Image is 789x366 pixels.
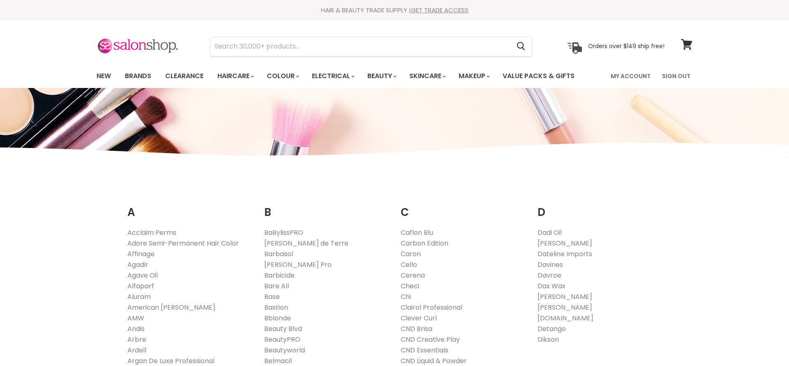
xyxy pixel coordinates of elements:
a: [PERSON_NAME] de Terre [264,239,348,248]
a: Affinage [127,249,155,259]
a: Davines [538,260,563,269]
a: Barbasol [264,249,293,259]
form: Product [210,37,532,56]
a: Agadir [127,260,148,269]
a: Bare All [264,281,289,291]
a: Dadi Oil [538,228,562,237]
a: Haircare [211,67,259,85]
a: BeautyPRO [264,335,300,344]
a: Beauty [361,67,401,85]
a: Arbre [127,335,146,344]
a: Carbon Edition [401,239,448,248]
a: Caflon Blu [401,228,433,237]
a: Makeup [452,67,495,85]
a: CND Liquid & Powder [401,356,467,366]
a: [DOMAIN_NAME] [538,313,593,323]
a: [PERSON_NAME] [538,303,592,312]
a: Barbicide [264,271,295,280]
a: My Account [606,67,655,85]
a: Adore Semi-Permanent Hair Color [127,239,239,248]
a: Caron [401,249,421,259]
nav: Main [86,64,703,88]
a: Chi [401,292,411,301]
a: CND Brisa [401,324,432,334]
a: Argan De Luxe Professional [127,356,215,366]
a: Agave Oil [127,271,158,280]
a: Electrical [306,67,360,85]
a: BaBylissPRO [264,228,303,237]
a: Clearance [159,67,210,85]
a: Clever Curl [401,313,437,323]
a: Brands [119,67,157,85]
ul: Main menu [90,64,593,88]
a: Base [264,292,280,301]
div: HAIR & BEAUTY TRADE SUPPLY | [86,6,703,14]
a: CND Essentials [401,345,448,355]
p: Orders over $149 ship free! [588,42,664,50]
a: Beautyworld [264,345,305,355]
a: [PERSON_NAME] [538,239,592,248]
a: Ardell [127,345,146,355]
a: [PERSON_NAME] [538,292,592,301]
a: Checi [401,281,419,291]
a: Acclaim Perms [127,228,176,237]
h2: A [127,193,252,221]
h2: C [401,193,525,221]
a: Value Packs & Gifts [496,67,581,85]
iframe: Gorgias live chat messenger [748,327,781,358]
a: Skincare [403,67,451,85]
a: Davroe [538,271,561,280]
h2: B [264,193,389,221]
a: Bastion [264,303,288,312]
h2: D [538,193,662,221]
a: Alfaparf [127,281,154,291]
a: CND Creative Play [401,335,460,344]
a: Cerena [401,271,425,280]
a: Dikson [538,335,559,344]
a: Andis [127,324,145,334]
a: Cello [401,260,417,269]
a: Aluram [127,292,151,301]
a: Dateline Imports [538,249,592,259]
a: New [90,67,117,85]
a: Dax Wax [538,281,565,291]
a: Colour [261,67,304,85]
a: Beauty Blvd [264,324,302,334]
a: Detango [538,324,566,334]
a: American [PERSON_NAME] [127,303,215,312]
a: Clairol Professional [401,303,462,312]
a: GET TRADE ACCESS [411,6,468,14]
a: AMW [127,313,144,323]
button: Search [510,37,532,56]
a: Sign Out [657,67,695,85]
input: Search [210,37,510,56]
a: Belmacil [264,356,292,366]
a: [PERSON_NAME] Pro [264,260,332,269]
a: Bblonde [264,313,291,323]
